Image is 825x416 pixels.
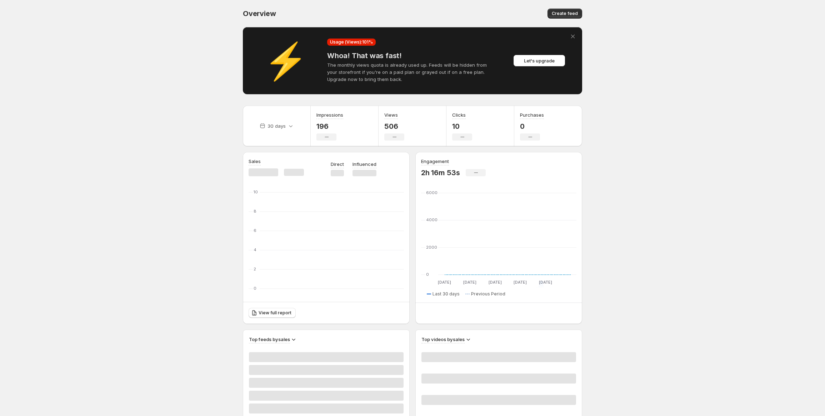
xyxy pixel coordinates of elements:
div: Usage (Views): 101 % [327,39,376,46]
p: 0 [520,122,544,131]
text: 0 [426,272,429,277]
text: 4 [254,247,256,252]
h3: Top feeds by sales [249,336,290,343]
text: 6000 [426,190,437,195]
h3: Purchases [520,111,544,118]
span: Previous Period [471,291,505,297]
text: [DATE] [514,280,527,285]
button: Create feed [547,9,582,19]
p: 2h 16m 53s [421,168,460,177]
p: Direct [331,161,344,168]
text: 2000 [426,245,437,250]
p: Influenced [352,161,376,168]
text: 2 [254,267,256,272]
h3: Engagement [421,158,449,165]
text: 6 [254,228,256,233]
h3: Views [384,111,398,118]
p: 196 [316,122,343,131]
p: 30 days [267,122,286,130]
text: [DATE] [489,280,502,285]
text: [DATE] [438,280,451,285]
text: 4000 [426,217,437,222]
p: The monthly views quota is already used up. Feeds will be hidden from your storefront if you're o... [327,61,498,83]
text: 10 [254,189,258,194]
text: 8 [254,209,256,214]
span: Create feed [552,11,578,16]
span: Last 30 days [432,291,460,297]
p: 506 [384,122,404,131]
div: ⚡ [250,57,321,64]
span: Overview [243,9,276,18]
button: Let's upgrade [514,55,565,66]
a: View full report [249,308,296,318]
h3: Top videos by sales [421,336,465,343]
span: View full report [259,310,291,316]
h3: Sales [249,158,261,165]
text: [DATE] [539,280,552,285]
h3: Impressions [316,111,343,118]
h4: Whoa! That was fast! [327,51,498,60]
text: [DATE] [463,280,476,285]
span: Let's upgrade [524,57,555,64]
h3: Clicks [452,111,466,118]
p: 10 [452,122,472,131]
text: 0 [254,286,256,291]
